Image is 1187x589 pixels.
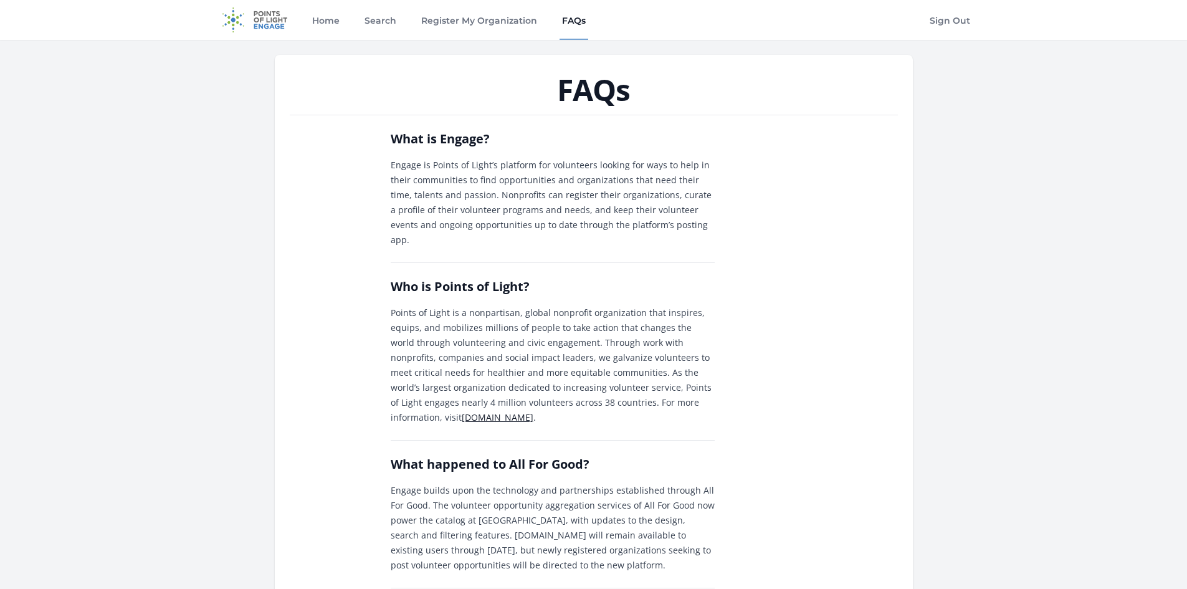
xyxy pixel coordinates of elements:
[290,75,898,105] h1: FAQs
[391,130,715,148] h2: What is Engage?
[391,278,715,295] h2: Who is Points of Light?
[391,456,715,473] h2: What happened to All For Good?
[391,158,715,247] p: Engage is Points of Light’s platform for volunteers looking for ways to help in their communities...
[462,411,533,423] a: [DOMAIN_NAME]
[391,483,715,573] p: Engage builds upon the technology and partnerships established through All For Good. The voluntee...
[391,305,715,425] p: Points of Light is a nonpartisan, global nonprofit organization that inspires, equips, and mobili...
